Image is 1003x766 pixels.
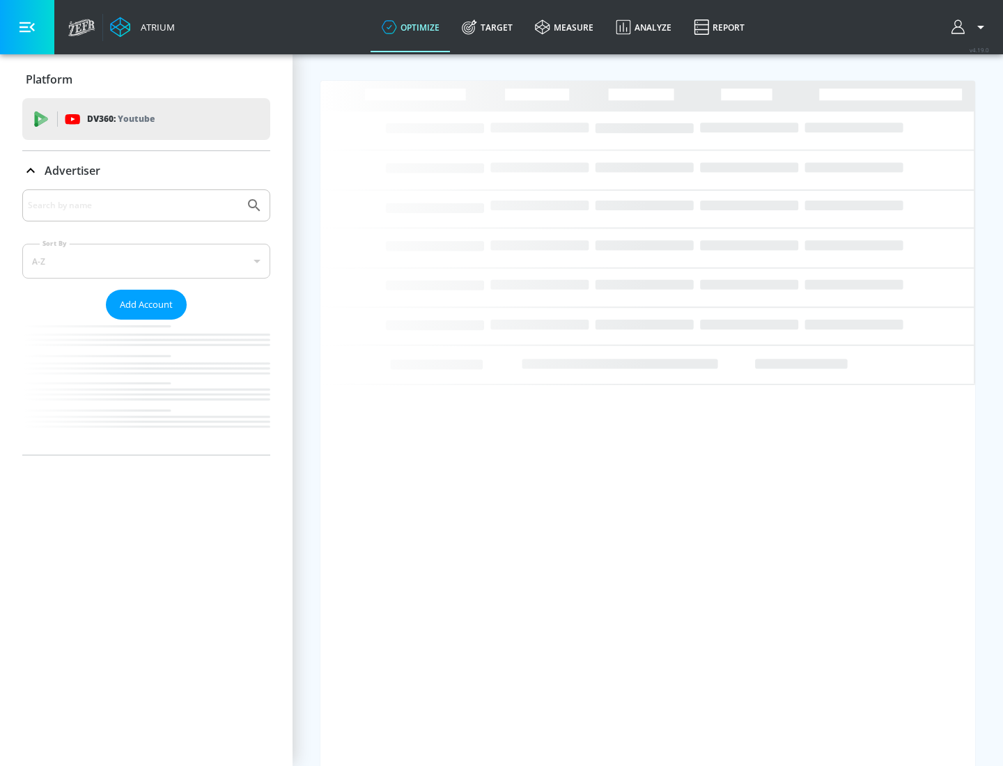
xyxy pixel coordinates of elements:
[371,2,451,52] a: optimize
[22,320,270,455] nav: list of Advertiser
[106,290,187,320] button: Add Account
[40,239,70,248] label: Sort By
[451,2,524,52] a: Target
[524,2,605,52] a: measure
[45,163,100,178] p: Advertiser
[22,60,270,99] div: Platform
[135,21,175,33] div: Atrium
[22,244,270,279] div: A-Z
[118,111,155,126] p: Youtube
[605,2,683,52] a: Analyze
[28,196,239,214] input: Search by name
[683,2,756,52] a: Report
[87,111,155,127] p: DV360:
[22,151,270,190] div: Advertiser
[110,17,175,38] a: Atrium
[22,189,270,455] div: Advertiser
[26,72,72,87] p: Platform
[970,46,989,54] span: v 4.19.0
[120,297,173,313] span: Add Account
[22,98,270,140] div: DV360: Youtube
